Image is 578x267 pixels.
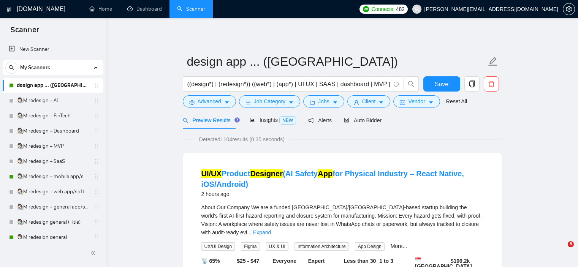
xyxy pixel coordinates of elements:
a: Expand [253,229,271,235]
span: folder [310,100,315,105]
span: Save [435,79,448,89]
button: idcardVendorcaret-down [393,95,440,107]
div: Tooltip anchor [234,117,241,123]
span: About Our Company We are a funded [GEOGRAPHIC_DATA]/[GEOGRAPHIC_DATA]-based startup building the ... [201,204,482,235]
a: homeHome [89,6,112,12]
span: holder [93,113,100,119]
button: copy [464,76,480,92]
span: search [6,65,17,70]
mark: Designer [250,169,283,178]
span: idcard [400,100,405,105]
span: Jobs [318,97,329,106]
span: search [404,81,418,87]
div: 2 hours ago [201,190,483,199]
a: 👩🏻‍🎨M redesign + mobile app/software/platforam [17,169,89,184]
a: More... [391,243,407,249]
a: 👩🏻‍🎨M redesign + Dashboard [17,123,89,139]
input: Scanner name... [187,52,486,71]
span: caret-down [428,100,434,105]
span: Figma [241,242,260,251]
button: delete [484,76,499,92]
span: holder [93,234,100,240]
b: Everyone [272,258,296,264]
li: New Scanner [3,42,103,57]
span: user [414,6,420,12]
span: copy [465,81,479,87]
span: holder [93,204,100,210]
span: holder [93,219,100,225]
span: 482 [396,5,404,13]
span: caret-down [333,100,338,105]
span: Detected 1104 results (0.35 seconds) [194,135,290,144]
span: Auto Bidder [344,117,382,123]
span: edit [488,57,498,66]
button: search [404,76,419,92]
button: Save [423,76,460,92]
span: area-chart [250,117,255,123]
a: New Scanner [9,42,97,57]
a: setting [563,6,575,12]
span: robot [344,118,349,123]
a: searchScanner [177,6,205,12]
span: UX & UI [266,242,288,251]
span: App Design [355,242,385,251]
button: userClientcaret-down [347,95,391,107]
button: barsJob Categorycaret-down [239,95,300,107]
span: Advanced [198,97,221,106]
b: $25 - $47 [237,258,259,264]
span: info-circle [394,82,399,87]
a: 👩🏻‍🎨M redesign + general app/software/platform [17,199,89,215]
button: settingAdvancedcaret-down [183,95,236,107]
img: 🇸🇬 [415,257,421,262]
span: Vendor [408,97,425,106]
span: bars [245,100,251,105]
img: upwork-logo.png [363,6,369,12]
a: 👩🏻‍🎨M redesign + web app/software/platform [17,184,89,199]
button: setting [563,3,575,15]
span: Preview Results [183,117,238,123]
input: Search Freelance Jobs... [187,79,390,89]
b: $ 100.2k [451,258,470,264]
span: NEW [279,116,296,125]
span: holder [93,189,100,195]
a: 👩🏻‍🎨M redesign + SaaS [17,154,89,169]
span: ... [247,229,252,235]
span: Alerts [308,117,332,123]
span: 8 [568,241,574,247]
span: UX/UI Design [201,242,235,251]
a: 👩🏻‍🎨M redesign + FinTech [17,108,89,123]
a: 👩🏻‍🎨M redesign + MVP [17,139,89,154]
span: Job Category [254,97,285,106]
mark: UI/UX [201,169,222,178]
span: Information Architecture [295,242,349,251]
button: search [5,62,17,74]
span: double-left [90,249,98,257]
span: caret-down [288,100,294,105]
a: dashboardDashboard [127,6,162,12]
span: Insights [250,117,296,123]
a: 👩🏻‍🎨M redesign general [17,230,89,245]
span: setting [189,100,195,105]
a: 👩🏻‍🎨M redesign + AI [17,93,89,108]
img: logo [6,3,12,16]
b: Expert [308,258,325,264]
span: holder [93,143,100,149]
span: caret-down [378,100,384,105]
span: My Scanners [20,60,50,75]
span: holder [93,82,100,88]
b: 📡 65% [201,258,220,264]
a: Reset All [446,97,467,106]
span: Scanner [5,24,45,40]
span: delete [484,81,499,87]
span: Connects: [372,5,394,13]
span: search [183,118,188,123]
span: holder [93,98,100,104]
span: holder [93,174,100,180]
span: holder [93,158,100,164]
a: UI/UXProductDesigner(AI SafetyAppfor Physical Industry – React Native, iOS/Android) [201,169,464,188]
a: design app ... ([GEOGRAPHIC_DATA]) [17,78,89,93]
div: About Our Company We are a funded Singapore/Malaysia-based startup building the world’s first AI-... [201,203,483,237]
span: Client [362,97,376,106]
span: notification [308,118,314,123]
